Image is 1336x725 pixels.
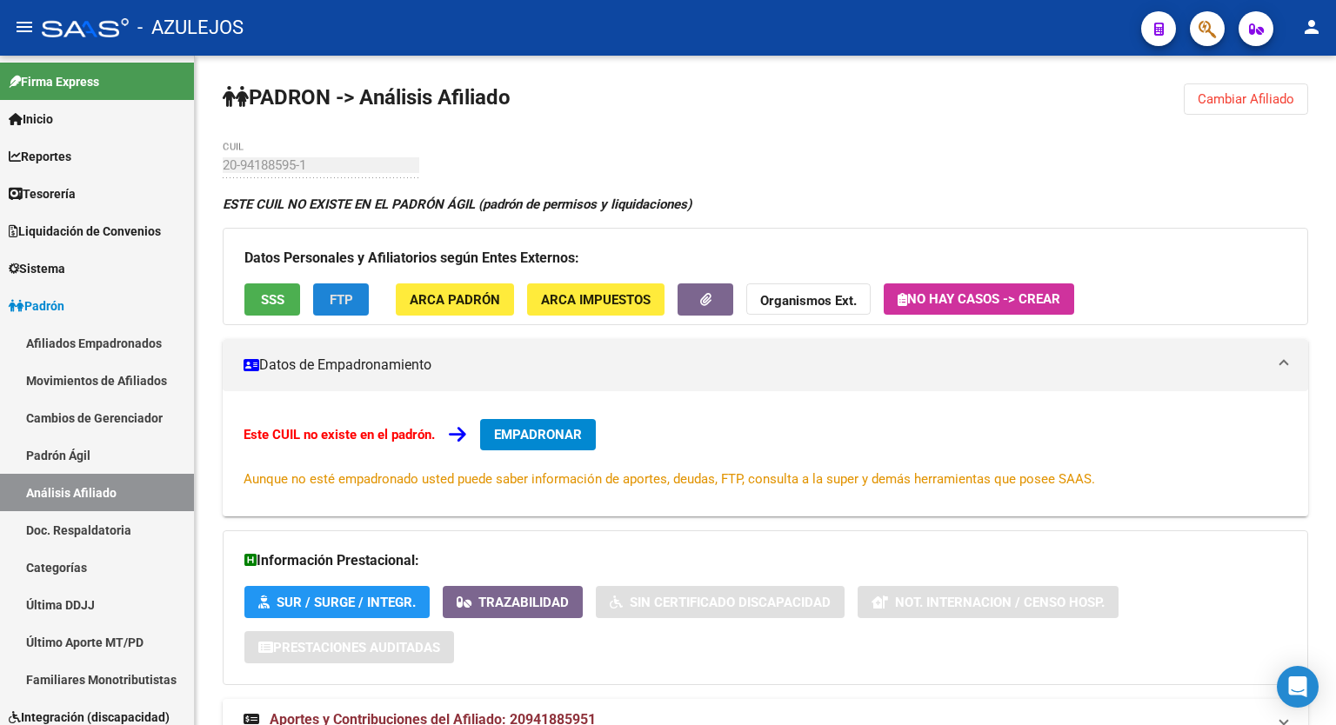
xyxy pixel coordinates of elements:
mat-icon: menu [14,17,35,37]
span: Sin Certificado Discapacidad [630,595,831,610]
span: Not. Internacion / Censo Hosp. [895,595,1105,610]
h3: Información Prestacional: [244,549,1286,573]
mat-expansion-panel-header: Datos de Empadronamiento [223,339,1308,391]
button: Sin Certificado Discapacidad [596,586,845,618]
strong: Este CUIL no existe en el padrón. [244,427,435,442]
span: ARCA Impuestos [541,292,651,308]
div: Open Intercom Messenger [1277,666,1319,708]
span: EMPADRONAR [494,427,582,442]
span: - AZULEJOS [137,9,244,47]
span: Reportes [9,147,71,166]
span: Sistema [9,259,65,278]
strong: ESTE CUIL NO EXISTE EN EL PADRÓN ÁGIL (padrón de permisos y liquidaciones) [223,196,691,212]
span: No hay casos -> Crear [898,291,1060,307]
button: Trazabilidad [443,586,583,618]
span: Inicio [9,110,53,129]
span: Liquidación de Convenios [9,222,161,241]
button: EMPADRONAR [480,419,596,450]
div: Datos de Empadronamiento [223,391,1308,516]
span: SUR / SURGE / INTEGR. [277,595,416,610]
button: ARCA Impuestos [527,283,665,316]
strong: Organismos Ext. [760,293,857,309]
button: ARCA Padrón [396,283,514,316]
button: SUR / SURGE / INTEGR. [244,586,430,618]
span: Aunque no esté empadronado usted puede saber información de aportes, deudas, FTP, consulta a la s... [244,471,1095,487]
button: Not. Internacion / Censo Hosp. [858,586,1119,618]
button: Organismos Ext. [746,283,871,316]
button: SSS [244,283,300,316]
span: ARCA Padrón [410,292,500,308]
span: Trazabilidad [478,595,569,610]
span: Tesorería [9,184,76,203]
mat-panel-title: Datos de Empadronamiento [244,356,1266,375]
span: Prestaciones Auditadas [273,640,440,655]
mat-icon: person [1301,17,1322,37]
strong: PADRON -> Análisis Afiliado [223,85,511,110]
span: FTP [330,292,353,308]
button: FTP [313,283,369,316]
button: Prestaciones Auditadas [244,631,454,663]
span: Firma Express [9,72,99,91]
span: Padrón [9,296,64,316]
span: Cambiar Afiliado [1198,91,1294,107]
button: Cambiar Afiliado [1184,83,1308,115]
h3: Datos Personales y Afiliatorios según Entes Externos: [244,246,1286,270]
span: SSS [261,292,284,308]
button: No hay casos -> Crear [884,283,1074,315]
